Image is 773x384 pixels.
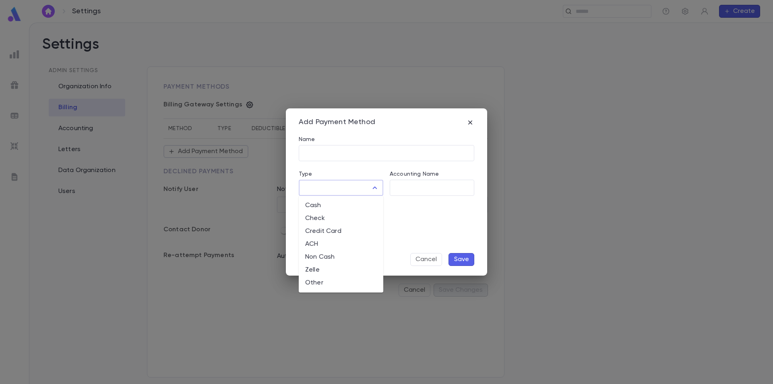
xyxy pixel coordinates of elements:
[299,264,383,276] li: Zelle
[299,136,315,143] label: Name
[299,171,312,177] label: Type
[390,171,439,177] label: Accounting Name
[299,251,383,264] li: Non Cash
[299,276,383,289] li: Other
[369,182,380,193] button: Close
[410,253,442,266] button: Cancel
[299,199,383,212] li: Cash
[299,212,383,225] li: Check
[449,253,474,266] button: Save
[299,118,375,127] div: Add Payment Method
[299,225,383,238] li: Credit Card
[299,238,383,251] li: ACH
